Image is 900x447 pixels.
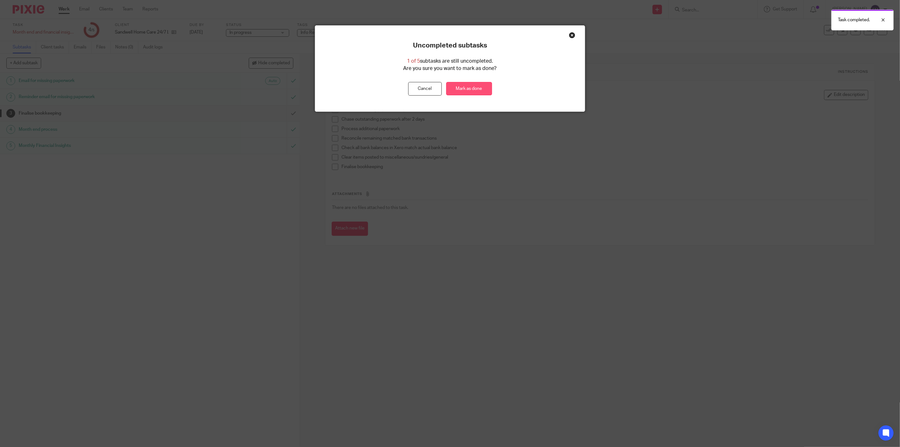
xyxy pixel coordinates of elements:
[446,82,492,96] a: Mark as done
[407,59,420,64] span: 1 of 5
[407,58,493,65] p: subtasks are still uncompleted.
[569,32,575,38] div: Close this dialog window
[408,82,442,96] button: Cancel
[403,65,497,72] p: Are you sure you want to mark as done?
[838,17,870,23] p: Task completed.
[413,41,487,50] p: Uncompleted subtasks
